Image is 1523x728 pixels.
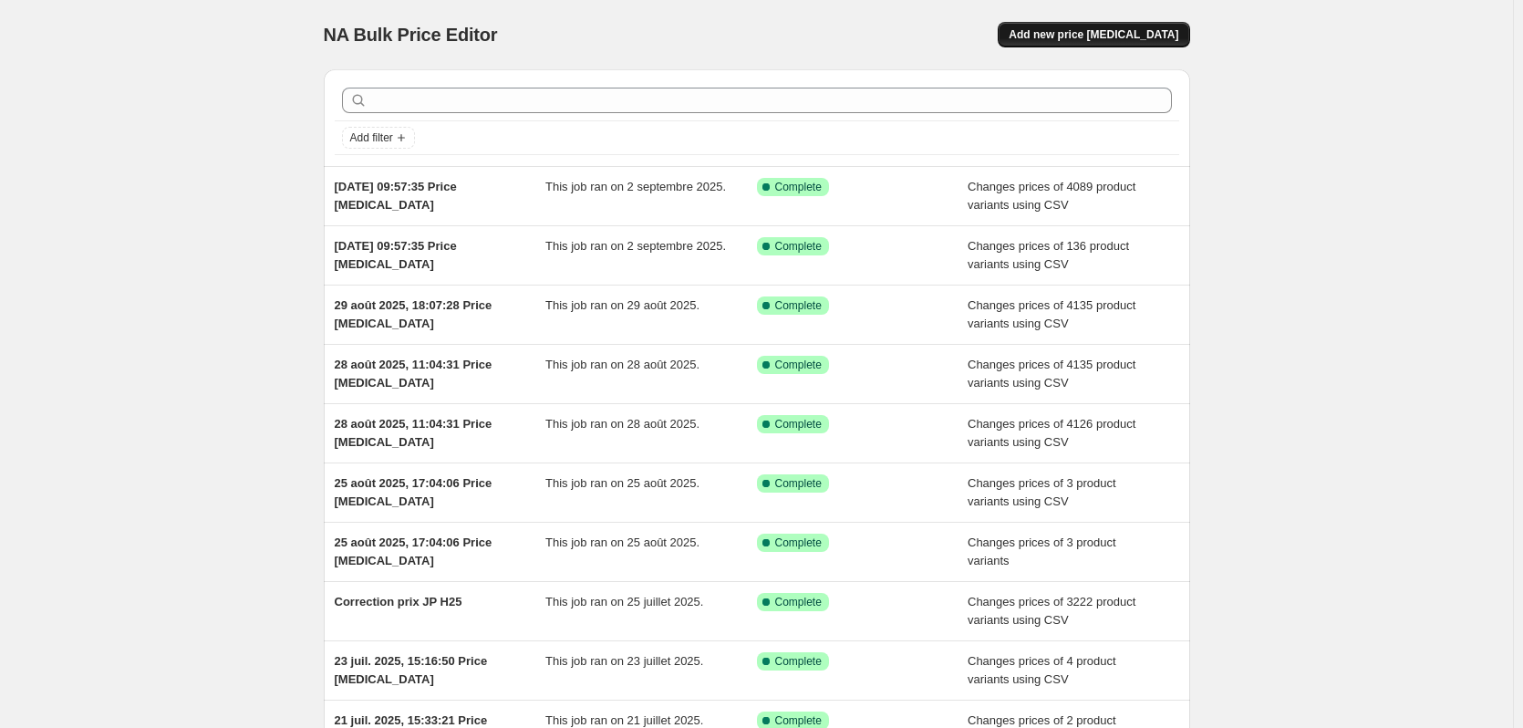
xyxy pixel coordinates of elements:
[1009,27,1178,42] span: Add new price [MEDICAL_DATA]
[775,595,822,609] span: Complete
[342,127,415,149] button: Add filter
[968,239,1129,271] span: Changes prices of 136 product variants using CSV
[775,180,822,194] span: Complete
[545,595,703,608] span: This job ran on 25 juillet 2025.
[335,180,457,212] span: [DATE] 09:57:35 Price [MEDICAL_DATA]
[775,713,822,728] span: Complete
[335,536,492,567] span: 25 août 2025, 17:04:06 Price [MEDICAL_DATA]
[545,298,699,312] span: This job ran on 29 août 2025.
[335,476,492,508] span: 25 août 2025, 17:04:06 Price [MEDICAL_DATA]
[545,476,699,490] span: This job ran on 25 août 2025.
[545,239,726,253] span: This job ran on 2 septembre 2025.
[968,595,1135,627] span: Changes prices of 3222 product variants using CSV
[335,298,492,330] span: 29 août 2025, 18:07:28 Price [MEDICAL_DATA]
[968,298,1135,330] span: Changes prices of 4135 product variants using CSV
[335,417,492,449] span: 28 août 2025, 11:04:31 Price [MEDICAL_DATA]
[775,239,822,254] span: Complete
[545,358,699,371] span: This job ran on 28 août 2025.
[775,654,822,669] span: Complete
[968,536,1116,567] span: Changes prices of 3 product variants
[968,180,1135,212] span: Changes prices of 4089 product variants using CSV
[775,358,822,372] span: Complete
[335,654,488,686] span: 23 juil. 2025, 15:16:50 Price [MEDICAL_DATA]
[545,180,726,193] span: This job ran on 2 septembre 2025.
[968,654,1116,686] span: Changes prices of 4 product variants using CSV
[968,417,1135,449] span: Changes prices of 4126 product variants using CSV
[350,130,393,145] span: Add filter
[545,417,699,431] span: This job ran on 28 août 2025.
[968,476,1116,508] span: Changes prices of 3 product variants using CSV
[775,417,822,432] span: Complete
[335,239,457,271] span: [DATE] 09:57:35 Price [MEDICAL_DATA]
[324,25,498,45] span: NA Bulk Price Editor
[545,536,699,549] span: This job ran on 25 août 2025.
[545,654,703,668] span: This job ran on 23 juillet 2025.
[335,595,462,608] span: Correction prix JP H25
[775,476,822,491] span: Complete
[335,358,492,390] span: 28 août 2025, 11:04:31 Price [MEDICAL_DATA]
[968,358,1135,390] span: Changes prices of 4135 product variants using CSV
[775,536,822,550] span: Complete
[775,298,822,313] span: Complete
[998,22,1189,47] button: Add new price [MEDICAL_DATA]
[545,713,703,727] span: This job ran on 21 juillet 2025.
